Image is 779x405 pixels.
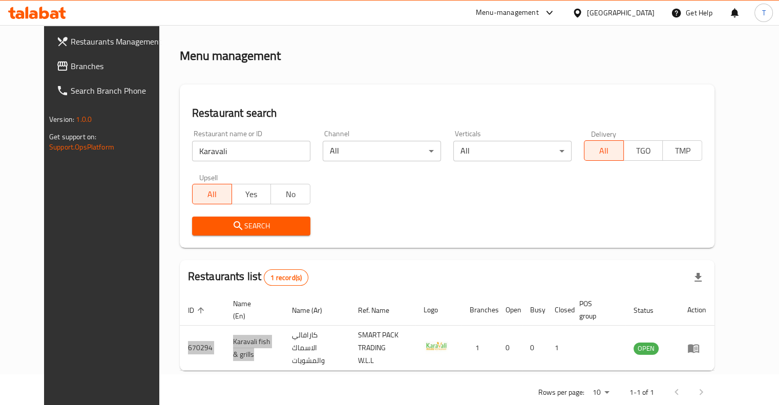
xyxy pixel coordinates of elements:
[679,294,714,326] th: Action
[192,105,702,121] h2: Restaurant search
[591,130,617,137] label: Delivery
[192,184,232,204] button: All
[188,269,308,286] h2: Restaurants list
[284,326,350,371] td: كارافالي الاسماك والمشويات
[629,386,654,399] p: 1-1 of 1
[231,184,271,204] button: Yes
[497,294,522,326] th: Open
[192,217,310,236] button: Search
[476,7,539,19] div: Menu-management
[275,187,306,202] span: No
[76,113,92,126] span: 1.0.0
[667,143,698,158] span: TMP
[497,326,522,371] td: 0
[453,141,572,161] div: All
[522,294,546,326] th: Busy
[588,143,620,158] span: All
[634,304,667,316] span: Status
[71,84,166,97] span: Search Branch Phone
[686,265,710,290] div: Export file
[762,7,765,18] span: T
[224,15,292,27] span: Menu management
[415,294,461,326] th: Logo
[461,326,497,371] td: 1
[49,113,74,126] span: Version:
[48,29,174,54] a: Restaurants Management
[584,140,624,161] button: All
[264,269,308,286] div: Total records count
[217,15,220,27] li: /
[292,304,335,316] span: Name (Ar)
[522,326,546,371] td: 0
[199,174,218,181] label: Upsell
[588,385,613,400] div: Rows per page:
[546,326,571,371] td: 1
[350,326,415,371] td: SMART PACK TRADING W.L.L
[180,15,213,27] a: Home
[662,140,702,161] button: TMP
[424,333,449,359] img: Karavali fish & grills
[188,304,207,316] span: ID
[49,130,96,143] span: Get support on:
[200,220,302,232] span: Search
[48,54,174,78] a: Branches
[180,326,225,371] td: 670294
[358,304,403,316] span: Ref. Name
[48,78,174,103] a: Search Branch Phone
[225,326,284,371] td: Karavali fish & grills
[579,297,613,322] span: POS group
[71,60,166,72] span: Branches
[538,386,584,399] p: Rows per page:
[634,343,659,354] span: OPEN
[264,273,308,283] span: 1 record(s)
[180,294,714,371] table: enhanced table
[323,141,441,161] div: All
[233,297,271,322] span: Name (En)
[197,187,228,202] span: All
[461,294,497,326] th: Branches
[180,48,281,64] h2: Menu management
[71,35,166,48] span: Restaurants Management
[587,7,655,18] div: [GEOGRAPHIC_DATA]
[623,140,663,161] button: TGO
[192,141,310,161] input: Search for restaurant name or ID..
[634,343,659,355] div: OPEN
[270,184,310,204] button: No
[546,294,571,326] th: Closed
[236,187,267,202] span: Yes
[49,140,114,154] a: Support.OpsPlatform
[628,143,659,158] span: TGO
[687,342,706,354] div: Menu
